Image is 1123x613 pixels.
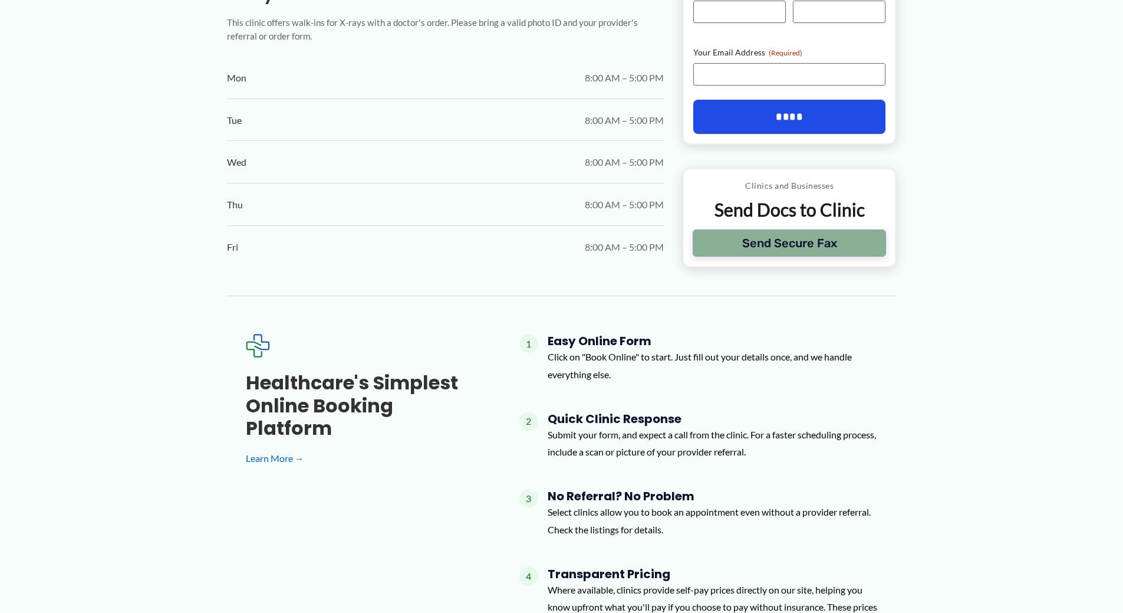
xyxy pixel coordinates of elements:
p: Submit your form, and expect a call from the clinic. For a faster scheduling process, include a s... [548,426,878,461]
label: Your Email Address [693,47,886,58]
button: Send Secure Fax [693,230,887,257]
img: Expected Healthcare Logo [246,334,269,358]
span: 8:00 AM – 5:00 PM [585,112,664,129]
p: Click on "Book Online" to start. Just fill out your details once, and we handle everything else. [548,348,878,383]
p: Select clinics allow you to book an appointment even without a provider referral. Check the listi... [548,503,878,538]
span: Tue [227,112,242,129]
span: Wed [227,153,246,171]
h4: Transparent Pricing [548,567,878,581]
span: Fri [227,238,238,256]
span: 2 [519,412,538,431]
span: 4 [519,567,538,586]
h4: Easy Online Form [548,334,878,348]
span: 8:00 AM – 5:00 PM [585,196,664,214]
p: Clinics and Businesses [693,178,887,194]
span: Thu [227,196,243,214]
span: (Required) [769,48,802,57]
span: 8:00 AM – 5:00 PM [585,69,664,87]
span: 3 [519,489,538,508]
span: 8:00 AM – 5:00 PM [585,153,664,171]
span: 1 [519,334,538,353]
h4: Quick Clinic Response [548,412,878,426]
p: This clinic offers walk-ins for X-rays with a doctor's order. Please bring a valid photo ID and y... [227,16,664,43]
span: Mon [227,69,246,87]
p: Send Docs to Clinic [693,198,887,221]
a: Learn More → [246,450,482,467]
h3: Healthcare's simplest online booking platform [246,372,482,440]
h4: No Referral? No Problem [548,489,878,503]
span: 8:00 AM – 5:00 PM [585,238,664,256]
